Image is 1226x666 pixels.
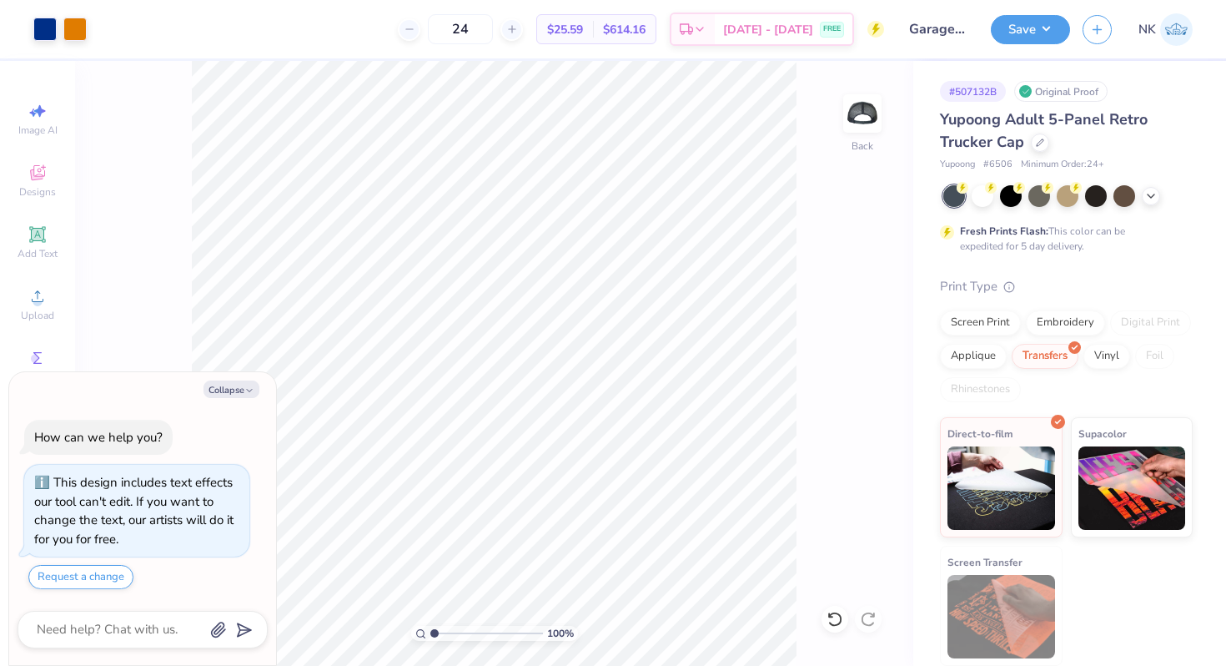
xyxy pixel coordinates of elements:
[547,626,574,641] span: 100 %
[1138,13,1193,46] a: NK
[1135,344,1174,369] div: Foil
[21,309,54,322] span: Upload
[940,277,1193,296] div: Print Type
[846,97,879,130] img: Back
[1021,158,1104,172] span: Minimum Order: 24 +
[940,109,1148,152] span: Yupoong Adult 5-Panel Retro Trucker Cap
[940,344,1007,369] div: Applique
[1083,344,1130,369] div: Vinyl
[940,377,1021,402] div: Rhinestones
[603,21,646,38] span: $614.16
[18,124,58,137] span: Image AI
[947,553,1023,571] span: Screen Transfer
[1026,310,1105,336] div: Embroidery
[1078,425,1127,442] span: Supacolor
[19,185,56,199] span: Designs
[960,224,1165,254] div: This color can be expedited for 5 day delivery.
[34,474,234,547] div: This design includes text effects our tool can't edit. If you want to change the text, our artist...
[983,158,1012,172] span: # 6506
[28,565,133,589] button: Request a change
[18,247,58,260] span: Add Text
[940,81,1006,102] div: # 507132B
[428,14,493,44] input: – –
[947,447,1055,530] img: Direct-to-film
[1160,13,1193,46] img: Nasrullah Khan
[960,225,1048,238] strong: Fresh Prints Flash:
[823,23,841,35] span: FREE
[547,21,583,38] span: $25.59
[940,310,1021,336] div: Screen Print
[1078,447,1186,530] img: Supacolor
[723,21,813,38] span: [DATE] - [DATE]
[947,425,1013,442] span: Direct-to-film
[34,429,163,446] div: How can we help you?
[991,15,1070,44] button: Save
[203,381,259,398] button: Collapse
[1138,20,1156,39] span: NK
[852,139,873,154] div: Back
[1014,81,1108,102] div: Original Proof
[940,158,975,172] span: Yupoong
[947,575,1055,658] img: Screen Transfer
[897,13,978,46] input: Untitled Design
[1110,310,1191,336] div: Digital Print
[1012,344,1078,369] div: Transfers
